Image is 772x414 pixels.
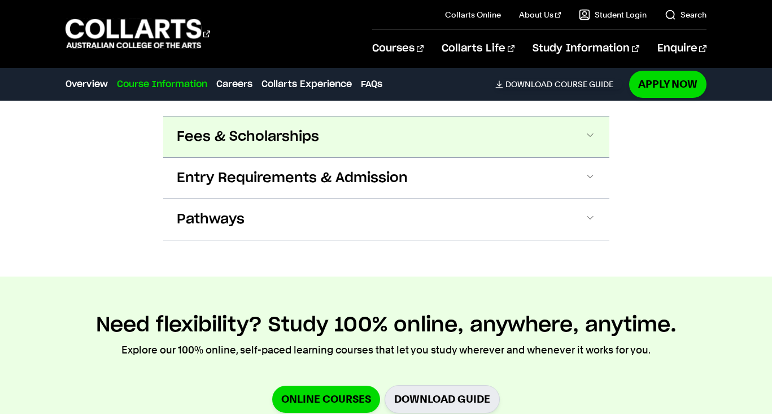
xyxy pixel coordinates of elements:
[579,9,647,20] a: Student Login
[505,79,552,89] span: Download
[66,77,108,91] a: Overview
[533,30,639,67] a: Study Information
[272,386,380,412] a: Online Courses
[261,77,352,91] a: Collarts Experience
[361,77,382,91] a: FAQs
[629,71,706,97] a: Apply Now
[163,158,609,199] button: Entry Requirements & Admission
[96,313,677,338] h2: Need flexibility? Study 100% online, anywhere, anytime.
[385,385,500,413] a: Download Guide
[121,342,651,358] p: Explore our 100% online, self-paced learning courses that let you study wherever and whenever it ...
[163,117,609,157] button: Fees & Scholarships
[163,199,609,240] button: Pathways
[519,9,561,20] a: About Us
[117,77,207,91] a: Course Information
[177,210,245,228] span: Pathways
[177,169,408,187] span: Entry Requirements & Admission
[177,128,319,146] span: Fees & Scholarships
[216,77,252,91] a: Careers
[495,79,622,89] a: DownloadCourse Guide
[66,18,210,50] div: Go to homepage
[657,30,706,67] a: Enquire
[445,9,501,20] a: Collarts Online
[442,30,514,67] a: Collarts Life
[665,9,706,20] a: Search
[372,30,424,67] a: Courses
